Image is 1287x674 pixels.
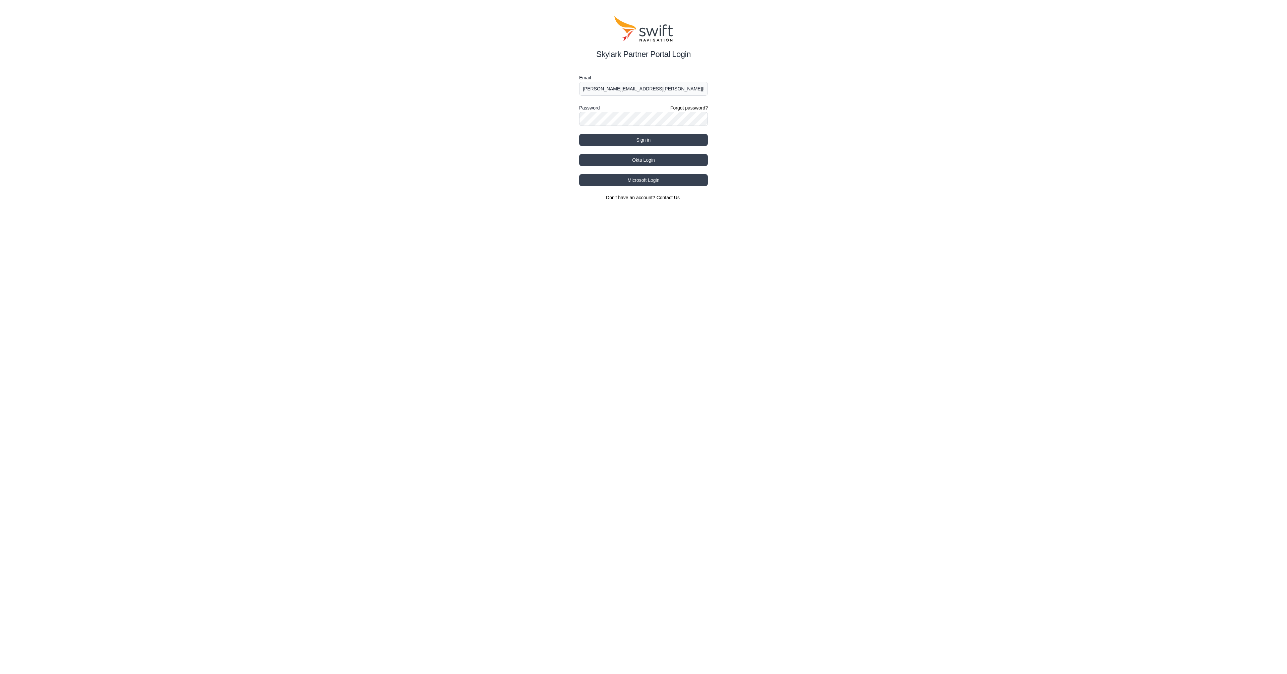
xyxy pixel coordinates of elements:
h2: Skylark Partner Portal Login [579,48,708,60]
button: Okta Login [579,154,708,166]
a: Contact Us [657,195,680,200]
label: Password [579,104,600,112]
label: Email [579,74,708,82]
button: Microsoft Login [579,174,708,186]
button: Sign in [579,134,708,146]
section: Don't have an account? [579,194,708,201]
a: Forgot password? [670,104,708,111]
